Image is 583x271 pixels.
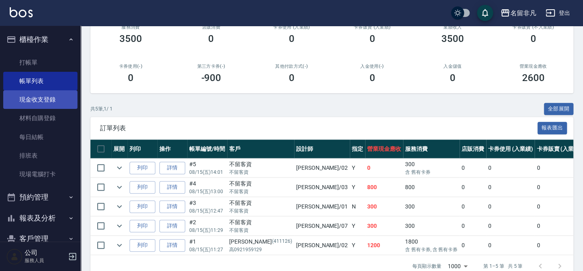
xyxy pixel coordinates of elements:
button: 列印 [130,162,155,174]
p: (411126) [272,238,292,246]
td: [PERSON_NAME] /02 [294,158,350,177]
div: [PERSON_NAME] [229,238,292,246]
th: 服務消費 [403,140,460,158]
th: 帳單編號/時間 [187,140,227,158]
a: 報表匯出 [537,124,567,131]
td: 800 [365,178,403,197]
td: 300 [403,217,460,236]
a: 每日結帳 [3,128,77,146]
td: 300 [365,197,403,216]
h2: 其他付款方式(-) [261,64,322,69]
td: 0 [486,197,535,216]
a: 打帳單 [3,53,77,72]
a: 現金收支登錄 [3,90,77,109]
div: 不留客資 [229,160,292,169]
p: 08/15 (五) 14:01 [189,169,225,176]
td: 0 [486,158,535,177]
td: 800 [403,178,460,197]
span: 訂單列表 [100,124,537,132]
button: expand row [113,220,125,232]
a: 帳單列表 [3,72,77,90]
td: 0 [486,178,535,197]
th: 營業現金應收 [365,140,403,158]
h3: 服務消費 [100,25,161,30]
td: #3 [187,197,227,216]
td: [PERSON_NAME] /02 [294,236,350,255]
button: 預約管理 [3,187,77,208]
h2: 店販消費 [181,25,242,30]
h3: -900 [201,72,221,83]
button: expand row [113,181,125,193]
h2: 入金儲值 [422,64,483,69]
td: 0 [486,217,535,236]
th: 客戶 [227,140,294,158]
h2: 卡券使用 (入業績) [261,25,322,30]
p: 不留客資 [229,227,292,234]
td: 0 [460,236,486,255]
img: Person [6,248,23,265]
h2: 營業現金應收 [503,64,564,69]
button: 列印 [130,181,155,194]
h5: 公司 [25,249,66,257]
button: 列印 [130,200,155,213]
td: Y [350,236,365,255]
td: #5 [187,158,227,177]
a: 材料自購登錄 [3,109,77,127]
h2: 入金使用(-) [342,64,403,69]
button: 櫃檯作業 [3,29,77,50]
button: expand row [113,162,125,174]
h2: 卡券販賣 (不入業績) [503,25,564,30]
td: [PERSON_NAME] /03 [294,178,350,197]
td: [PERSON_NAME] /01 [294,197,350,216]
p: 08/15 (五) 13:00 [189,188,225,195]
td: 0 [486,236,535,255]
td: 0 [460,217,486,236]
h3: 0 [289,72,295,83]
p: 08/15 (五) 12:47 [189,207,225,215]
th: 店販消費 [460,140,486,158]
h2: 業績收入 [422,25,483,30]
a: 詳情 [159,239,185,252]
h3: 0 [208,33,214,44]
p: 08/15 (五) 11:29 [189,227,225,234]
div: 名留非凡 [510,8,536,18]
td: Y [350,158,365,177]
td: #4 [187,178,227,197]
th: 指定 [350,140,365,158]
h2: 卡券使用(-) [100,64,161,69]
a: 詳情 [159,162,185,174]
a: 現場電腦打卡 [3,165,77,183]
h3: 0 [530,33,536,44]
td: 1800 [403,236,460,255]
h2: 卡券販賣 (入業績) [342,25,403,30]
p: 不留客資 [229,207,292,215]
td: [PERSON_NAME] /07 [294,217,350,236]
p: 08/15 (五) 11:27 [189,246,225,253]
p: 第 1–5 筆 共 5 筆 [483,263,522,270]
td: 0 [365,158,403,177]
h3: 0 [369,72,375,83]
p: 不留客資 [229,169,292,176]
button: 列印 [130,239,155,252]
button: 列印 [130,220,155,232]
a: 排班表 [3,146,77,165]
button: 報表匯出 [537,122,567,134]
a: 詳情 [159,181,185,194]
h3: 0 [128,72,134,83]
h3: 3500 [119,33,142,44]
button: 全部展開 [544,103,574,115]
a: 詳情 [159,200,185,213]
th: 列印 [127,140,157,158]
td: 0 [460,178,486,197]
p: 共 5 筆, 1 / 1 [90,105,113,113]
p: 高0921959129 [229,246,292,253]
td: #2 [187,217,227,236]
p: 含 舊有卡券 [405,169,458,176]
td: Y [350,178,365,197]
th: 展開 [111,140,127,158]
div: 不留客資 [229,218,292,227]
th: 卡券使用 (入業績) [486,140,535,158]
td: 0 [460,197,486,216]
th: 操作 [157,140,187,158]
p: 含 舊有卡券, 含 舊有卡券 [405,246,458,253]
